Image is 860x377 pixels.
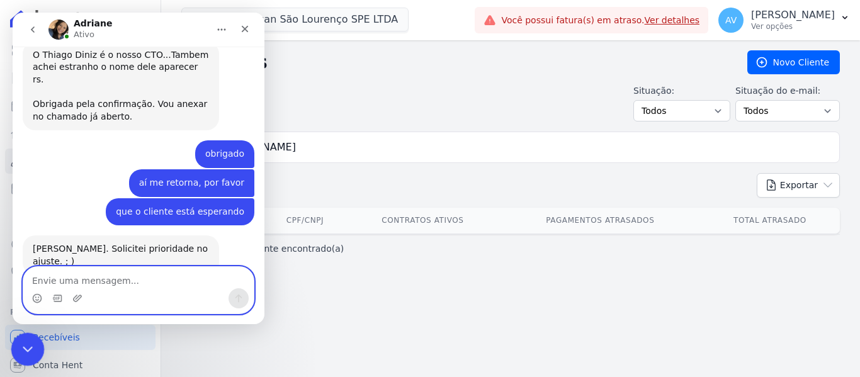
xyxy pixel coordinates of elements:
a: Negativação [5,259,156,284]
a: Minha Carteira [5,176,156,201]
div: O Thiago Diniz é o nosso CTO...Tambem achei estranho o nome dele aparecer rs. Obrigada pela confi... [20,37,196,111]
a: Lotes [5,121,156,146]
div: aí me retorna, por favor [127,164,232,177]
div: Adriane diz… [10,223,242,285]
span: Recebíveis [33,331,80,344]
div: obrigado [193,135,232,148]
th: Total Atrasado [700,208,840,234]
button: AV [PERSON_NAME] Ver opções [708,3,860,38]
input: Buscar por nome, CPF ou e-mail [205,135,834,160]
textarea: Envie uma mensagem... [11,254,241,276]
iframe: Intercom live chat [11,333,45,366]
div: Andre diz… [10,186,242,223]
a: Transferências [5,204,156,229]
span: Você possui fatura(s) em atraso. [501,14,699,27]
button: Selecionador de Emoji [20,281,30,291]
a: Ver detalhes [645,15,700,25]
div: Plataformas [10,305,150,320]
div: [PERSON_NAME]. Solicitei prioridade no ajuste. ; ) [20,230,196,255]
p: [PERSON_NAME] [751,9,835,21]
th: CPF/CNPJ [265,208,345,234]
label: Situação do e-mail: [735,84,840,98]
div: Andre diz… [10,157,242,186]
div: que o cliente está esperando [103,193,232,206]
p: Nenhum(a) cliente encontrado(a) [196,242,344,255]
div: que o cliente está esperando [93,186,242,213]
span: Conta Hent [33,359,82,371]
a: Visão Geral [5,38,156,63]
div: Adriane diz… [10,29,242,128]
p: Ver opções [751,21,835,31]
a: Crédito [5,232,156,257]
iframe: Intercom live chat [13,13,264,324]
button: Início [197,5,221,29]
a: Parcelas [5,93,156,118]
a: Clientes [5,149,156,174]
button: Upload do anexo [60,281,70,291]
span: AV [725,16,737,25]
div: [PERSON_NAME]. Solicitei prioridade no ajuste. ; )Adriane • Há 15min [10,223,207,262]
button: Agile Pavican São Lourenço SPE LTDA [181,8,409,31]
div: obrigado [183,128,242,155]
a: Contratos [5,65,156,91]
button: Exportar [757,173,840,198]
h2: Clientes [181,51,727,74]
th: Pagamentos Atrasados [501,208,700,234]
div: Fechar [221,5,244,28]
div: aí me retorna, por favor [116,157,242,184]
a: Recebíveis [5,325,156,350]
p: Ativo [61,16,82,28]
th: Contratos Ativos [345,208,501,234]
label: Situação: [633,84,730,98]
button: Selecionador de GIF [40,281,50,291]
div: Andre diz… [10,128,242,157]
div: O Thiago Diniz é o nosso CTO...Tambem achei estranho o nome dele aparecer rs.Obrigada pela confir... [10,29,207,118]
button: Enviar uma mensagem [216,276,236,296]
a: Novo Cliente [747,50,840,74]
